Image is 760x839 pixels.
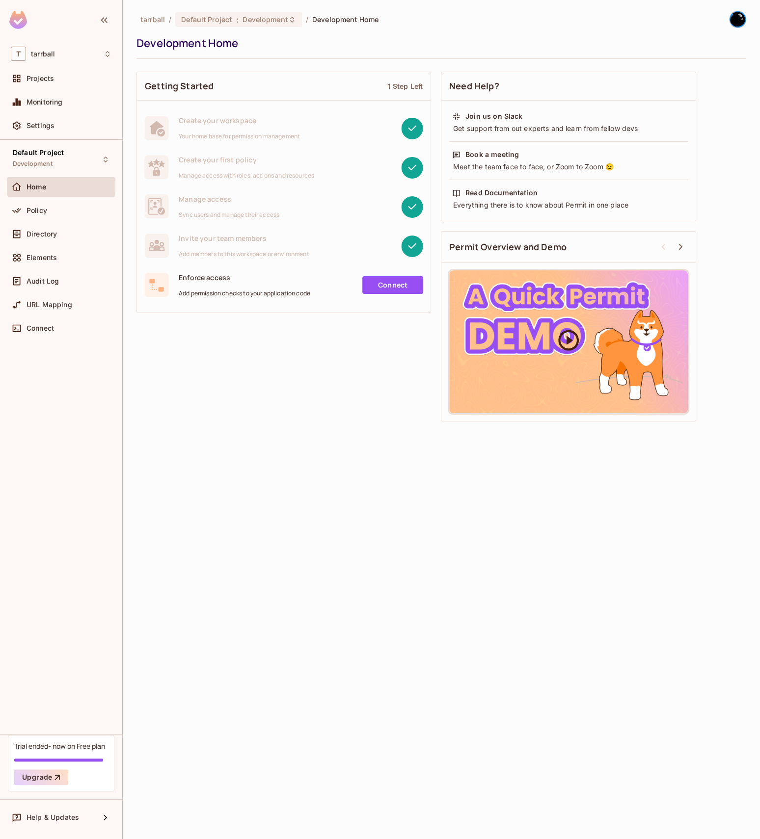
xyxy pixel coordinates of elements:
span: Directory [27,230,57,238]
span: Help & Updates [27,813,79,821]
span: Default Project [13,149,64,157]
span: Manage access [179,194,279,204]
span: Default Project [181,15,232,24]
li: / [169,15,171,24]
div: Join us on Slack [465,111,522,121]
div: Book a meeting [465,150,519,159]
span: Your home base for permission management [179,132,300,140]
span: Add permission checks to your application code [179,289,310,297]
span: Audit Log [27,277,59,285]
span: Development [13,160,53,168]
span: Invite your team members [179,234,309,243]
span: Sync users and manage their access [179,211,279,219]
img: SReyMgAAAABJRU5ErkJggg== [9,11,27,29]
span: Permit Overview and Demo [449,241,567,253]
div: 1 Step Left [387,81,423,91]
span: Create your workspace [179,116,300,125]
span: Policy [27,207,47,214]
div: Meet the team face to face, or Zoom to Zoom 😉 [452,162,685,172]
li: / [306,15,308,24]
span: Create your first policy [179,155,314,164]
span: : [236,16,239,24]
span: Projects [27,75,54,82]
span: Manage access with roles, actions and resources [179,172,314,180]
div: Read Documentation [465,188,538,198]
span: Elements [27,254,57,262]
span: Development Home [312,15,379,24]
span: Settings [27,122,54,130]
div: Development Home [136,36,741,51]
a: Connect [362,276,423,294]
span: URL Mapping [27,301,72,309]
span: T [11,47,26,61]
div: Everything there is to know about Permit in one place [452,200,685,210]
span: Monitoring [27,98,63,106]
span: Add members to this workspace or environment [179,250,309,258]
div: Get support from out experts and learn from fellow devs [452,124,685,133]
span: Home [27,183,47,191]
span: Enforce access [179,273,310,282]
span: Development [243,15,288,24]
span: Connect [27,324,54,332]
span: Getting Started [145,80,214,92]
span: Workspace: tarrball [31,50,55,58]
img: Andrew Tarr [730,11,746,27]
span: Need Help? [449,80,499,92]
div: Trial ended- now on Free plan [14,741,105,751]
button: Upgrade [14,769,68,785]
span: the active workspace [140,15,165,24]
